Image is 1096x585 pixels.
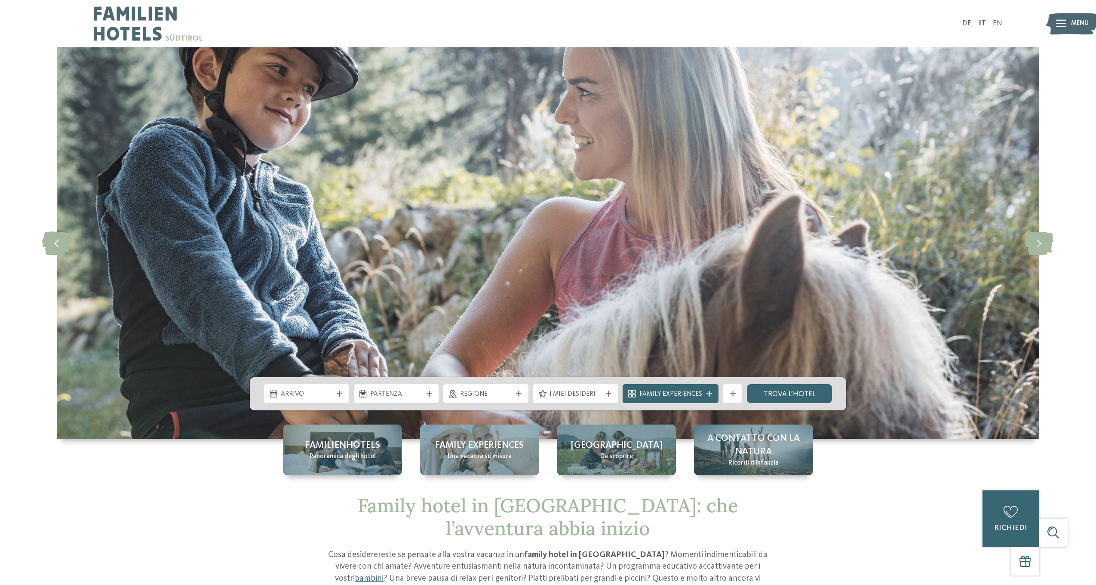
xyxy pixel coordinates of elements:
[420,425,539,475] a: Family hotel in Trentino Alto Adige: la vacanza ideale per grandi e piccini Family experiences Un...
[370,390,422,399] span: Partenza
[979,20,986,27] a: IT
[994,524,1027,532] span: richiedi
[703,432,804,459] span: A contatto con la natura
[600,452,633,462] span: Da scoprire
[57,47,1039,439] img: Family hotel in Trentino Alto Adige: la vacanza ideale per grandi e piccini
[694,425,813,475] a: Family hotel in Trentino Alto Adige: la vacanza ideale per grandi e piccini A contatto con la nat...
[524,551,665,559] strong: family hotel in [GEOGRAPHIC_DATA]
[571,439,663,452] span: [GEOGRAPHIC_DATA]
[355,574,384,583] a: bambini
[358,493,738,540] span: Family hotel in [GEOGRAPHIC_DATA]: che l’avventura abbia inizio
[557,425,676,475] a: Family hotel in Trentino Alto Adige: la vacanza ideale per grandi e piccini [GEOGRAPHIC_DATA] Da ...
[728,459,779,468] span: Ricordi d’infanzia
[448,452,512,462] span: Una vacanza su misura
[1071,19,1089,28] span: Menu
[639,390,702,399] span: Family Experiences
[460,390,512,399] span: Regione
[982,490,1039,547] a: richiedi
[305,439,380,452] span: Familienhotels
[281,390,333,399] span: Arrivo
[962,20,971,27] a: DE
[283,425,402,475] a: Family hotel in Trentino Alto Adige: la vacanza ideale per grandi e piccini Familienhotels Panora...
[747,384,832,403] a: trova l’hotel
[435,439,524,452] span: Family experiences
[550,390,602,399] span: I miei desideri
[993,20,1002,27] a: EN
[310,452,376,462] span: Panoramica degli hotel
